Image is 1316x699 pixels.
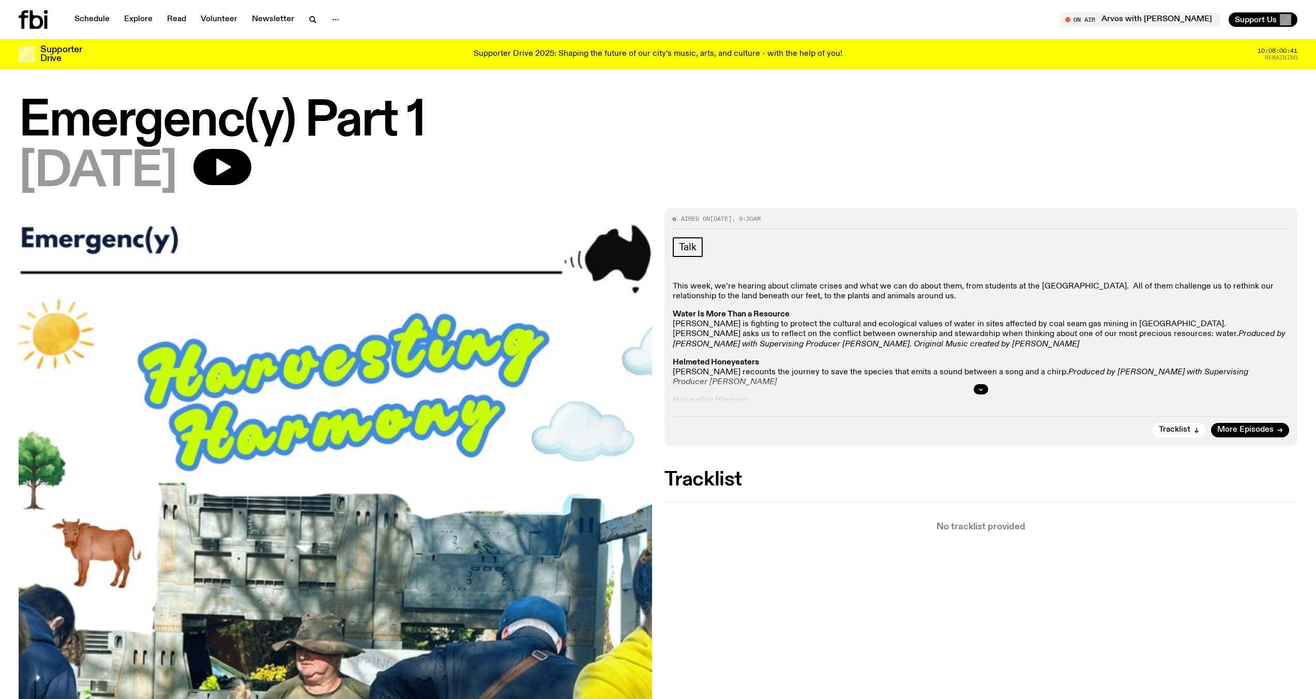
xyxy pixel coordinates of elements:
span: [DATE] [19,149,177,195]
span: 10:08:00:41 [1258,48,1297,54]
button: Support Us [1229,12,1297,27]
h3: Supporter Drive [40,45,82,63]
a: More Episodes [1211,423,1289,437]
strong: Water Is More Than a Resource [673,310,790,318]
button: Tracklist [1153,423,1206,437]
a: Explore [118,12,159,27]
button: On AirArvos with [PERSON_NAME] [1060,12,1220,27]
span: , 9:30am [732,215,761,223]
p: No tracklist provided [664,523,1298,531]
a: Read [161,12,192,27]
em: Produced by [PERSON_NAME] with Supervising Producer [PERSON_NAME]. Original Music created by [PER... [673,330,1285,348]
a: Talk [673,237,703,257]
h1: Emergenc(y) Part 1 [19,98,1297,145]
span: Tracklist [1159,426,1190,434]
span: Aired on [681,215,710,223]
p: This week, we’re hearing about climate crises and what we can do about them, from students at the... [673,282,1290,301]
p: [PERSON_NAME] is fighting to protect the cultural and ecological values of water in sites affecte... [673,310,1290,349]
a: Schedule [68,12,116,27]
span: Talk [679,241,697,253]
span: Support Us [1235,15,1277,24]
span: Remaining [1265,55,1297,60]
strong: Helmeted Honeyeaters [673,358,759,367]
h2: Tracklist [664,470,1298,489]
span: [DATE] [710,215,732,223]
a: Volunteer [194,12,244,27]
span: More Episodes [1217,426,1274,434]
p: [PERSON_NAME] recounts the journey to save the species that emits a sound between a song and a ch... [673,358,1290,388]
a: Newsletter [246,12,300,27]
p: Supporter Drive 2025: Shaping the future of our city’s music, arts, and culture - with the help o... [474,50,842,59]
